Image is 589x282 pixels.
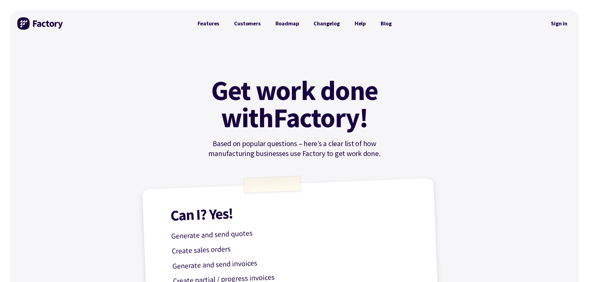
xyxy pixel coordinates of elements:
[190,17,399,30] nav: Primary Navigation
[306,17,347,30] a: Changelog
[172,251,419,272] p: Generate and send invoices
[373,17,399,30] a: Blog
[347,17,373,30] a: Help
[547,16,572,31] a: Sign in
[202,77,387,131] h1: Get work done with
[190,17,227,30] a: Features
[227,17,268,30] a: Customers
[171,221,418,242] p: Generate and send quotes
[172,236,419,257] p: Create sales orders
[170,198,417,223] h1: Can I? Yes!
[547,16,572,31] nav: Secondary Navigation
[190,139,399,158] p: Based on popular questions – here’s a clear list of how manufacturing businesses use Factory to g...
[17,17,64,30] img: Factory
[268,17,306,30] a: Roadmap
[273,104,368,131] mark: Factory!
